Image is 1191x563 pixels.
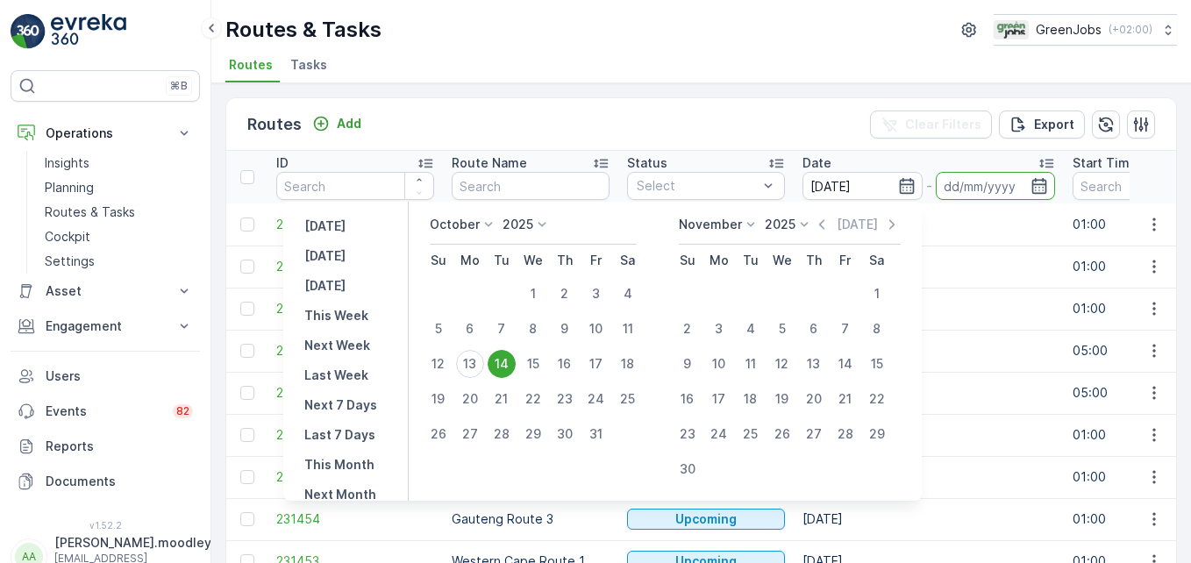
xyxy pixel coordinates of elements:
button: Clear Filters [870,110,992,139]
span: v 1.52.2 [11,520,200,531]
div: 19 [424,385,453,413]
button: Yesterday [297,216,353,237]
p: Routes & Tasks [45,203,135,221]
div: 28 [831,420,859,448]
a: 231456 [276,426,434,444]
p: Add [337,115,361,132]
span: Tasks [290,56,327,74]
button: Next Week [297,335,377,356]
div: 9 [551,315,579,343]
div: 7 [831,315,859,343]
a: Documents [11,464,200,499]
button: Upcoming [627,509,785,530]
div: 31 [582,420,610,448]
p: Events [46,403,162,420]
p: ( +02:00 ) [1109,23,1152,37]
div: 30 [674,455,702,483]
p: Date [802,154,831,172]
th: Friday [581,245,612,276]
div: 23 [551,385,579,413]
p: Upcoming [675,510,737,528]
div: 21 [831,385,859,413]
p: [DATE] [837,216,878,233]
p: Last Week [304,367,368,384]
button: GreenJobs(+02:00) [994,14,1177,46]
div: 22 [519,385,547,413]
button: This Week [297,305,375,326]
a: Events82 [11,394,200,429]
p: Planning [45,179,94,196]
p: This Month [304,456,374,474]
button: Next 7 Days [297,395,384,416]
p: Select [637,177,758,195]
th: Wednesday [767,245,798,276]
a: 231455 [276,468,434,486]
p: October [430,216,480,233]
th: Monday [703,245,735,276]
div: 18 [737,385,765,413]
div: 6 [456,315,484,343]
p: [DATE] [304,247,346,265]
div: 11 [614,315,642,343]
a: Users [11,359,200,394]
div: 10 [705,350,733,378]
div: 28 [488,420,516,448]
div: 25 [737,420,765,448]
div: 17 [582,350,610,378]
div: 29 [863,420,891,448]
th: Wednesday [517,245,549,276]
div: 5 [768,315,796,343]
p: Status [627,154,667,172]
div: 8 [863,315,891,343]
p: ID [276,154,289,172]
p: Routes & Tasks [225,16,382,44]
div: Toggle Row Selected [240,302,254,316]
div: Toggle Row Selected [240,428,254,442]
button: Tomorrow [297,275,353,296]
button: Today [297,246,353,267]
div: 29 [519,420,547,448]
a: 231536 [276,384,434,402]
button: Next Month [297,484,383,505]
div: 20 [456,385,484,413]
p: Last 7 Days [304,426,375,444]
p: Users [46,367,193,385]
div: 21 [488,385,516,413]
td: [DATE] [794,288,1064,330]
img: logo [11,14,46,49]
td: [DATE] [794,246,1064,288]
input: dd/mm/yyyy [802,172,923,200]
p: Next 7 Days [304,396,377,414]
a: 231537 [276,342,434,360]
div: 26 [768,420,796,448]
div: 16 [551,350,579,378]
p: ⌘B [170,79,188,93]
span: 231454 [276,510,434,528]
button: Export [999,110,1085,139]
button: Add [305,113,368,134]
p: Cockpit [45,228,90,246]
div: 15 [519,350,547,378]
td: [DATE] [794,414,1064,456]
p: Export [1034,116,1074,133]
th: Sunday [423,245,454,276]
div: 27 [800,420,828,448]
th: Friday [830,245,861,276]
div: 24 [582,385,610,413]
img: Green_Jobs_Logo.png [994,20,1029,39]
div: Toggle Row Selected [240,512,254,526]
div: 2 [551,280,579,308]
span: 231648 [276,300,434,317]
p: GreenJobs [1036,21,1102,39]
a: Reports [11,429,200,464]
button: Engagement [11,309,200,344]
span: Routes [229,56,273,74]
div: 22 [863,385,891,413]
div: 23 [674,420,702,448]
p: Settings [45,253,95,270]
div: 1 [519,280,547,308]
p: Documents [46,473,193,490]
div: 26 [424,420,453,448]
div: 24 [705,420,733,448]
